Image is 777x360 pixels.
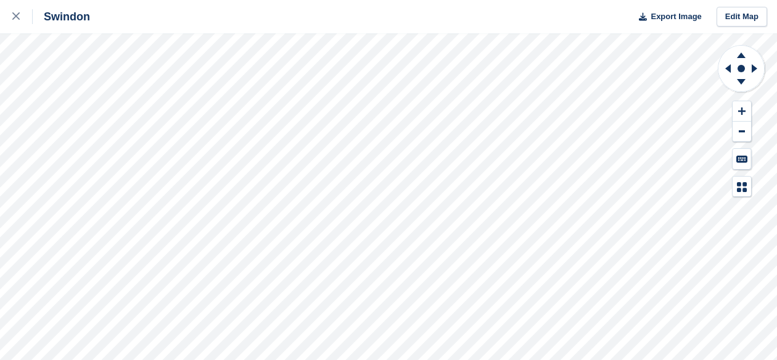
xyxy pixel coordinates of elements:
[733,177,751,197] button: Map Legend
[733,101,751,122] button: Zoom In
[733,149,751,169] button: Keyboard Shortcuts
[733,122,751,142] button: Zoom Out
[33,9,90,24] div: Swindon
[631,7,702,27] button: Export Image
[651,10,701,23] span: Export Image
[717,7,767,27] a: Edit Map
